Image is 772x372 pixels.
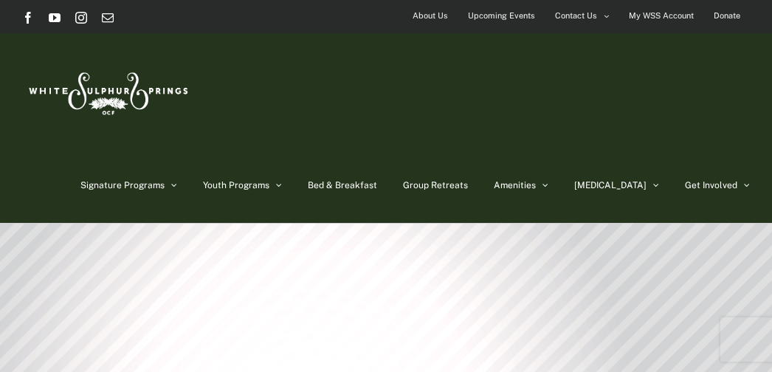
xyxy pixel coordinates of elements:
[403,148,468,222] a: Group Retreats
[80,181,165,190] span: Signature Programs
[468,5,535,27] span: Upcoming Events
[203,181,269,190] span: Youth Programs
[80,148,177,222] a: Signature Programs
[494,148,548,222] a: Amenities
[308,181,377,190] span: Bed & Breakfast
[685,148,750,222] a: Get Involved
[22,56,192,125] img: White Sulphur Springs Logo
[403,181,468,190] span: Group Retreats
[80,148,750,222] nav: Main Menu
[685,181,737,190] span: Get Involved
[629,5,694,27] span: My WSS Account
[494,181,536,190] span: Amenities
[203,148,282,222] a: Youth Programs
[574,148,659,222] a: [MEDICAL_DATA]
[714,5,740,27] span: Donate
[574,181,647,190] span: [MEDICAL_DATA]
[308,148,377,222] a: Bed & Breakfast
[555,5,597,27] span: Contact Us
[413,5,448,27] span: About Us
